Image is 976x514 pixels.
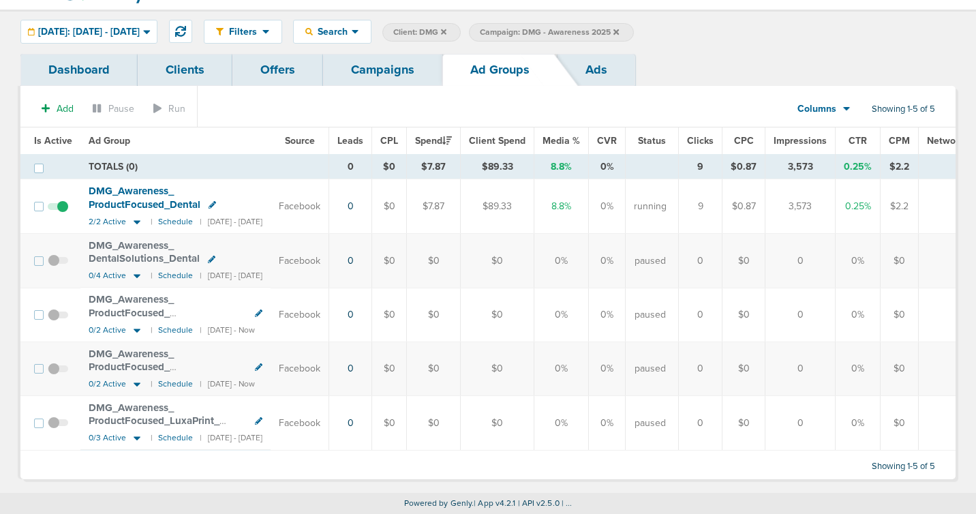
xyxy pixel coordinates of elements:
[765,342,836,396] td: 0
[872,461,935,472] span: Showing 1-5 of 5
[774,135,827,147] span: Impressions
[138,54,232,86] a: Clients
[271,396,329,451] td: Facebook
[722,155,765,179] td: $0.87
[89,271,126,281] span: 0/4 Active
[200,433,262,443] small: | [DATE] - [DATE]
[849,135,867,147] span: CTR
[34,135,72,147] span: Is Active
[634,200,667,213] span: running
[407,396,461,451] td: $0
[589,342,626,396] td: 0%
[635,254,666,268] span: paused
[348,255,354,267] a: 0
[635,417,666,430] span: paused
[89,217,126,227] span: 2/2 Active
[407,288,461,342] td: $0
[372,288,407,342] td: $0
[372,342,407,396] td: $0
[722,342,765,396] td: $0
[313,26,352,37] span: Search
[722,288,765,342] td: $0
[38,27,140,37] span: [DATE]: [DATE] - [DATE]
[461,155,534,179] td: $89.33
[89,433,126,443] span: 0/3 Active
[562,498,573,508] span: | ...
[679,288,722,342] td: 0
[348,363,354,374] a: 0
[200,217,262,227] small: | [DATE] - [DATE]
[765,288,836,342] td: 0
[589,396,626,451] td: 0%
[461,288,534,342] td: $0
[407,234,461,288] td: $0
[734,135,754,147] span: CPC
[89,379,126,389] span: 0/2 Active
[224,26,262,37] span: Filters
[534,179,589,234] td: 8.8%
[158,379,193,389] small: Schedule
[722,396,765,451] td: $0
[687,135,714,147] span: Clicks
[372,396,407,451] td: $0
[558,54,635,86] a: Ads
[158,271,193,281] small: Schedule
[393,27,446,38] span: Client: DMG
[348,417,354,429] a: 0
[158,433,193,443] small: Schedule
[765,234,836,288] td: 0
[589,234,626,288] td: 0%
[679,234,722,288] td: 0
[200,379,255,389] small: | [DATE] - Now
[442,54,558,86] a: Ad Groups
[461,342,534,396] td: $0
[679,396,722,451] td: 0
[271,342,329,396] td: Facebook
[89,135,130,147] span: Ad Group
[407,342,461,396] td: $0
[461,179,534,234] td: $89.33
[469,135,525,147] span: Client Spend
[881,155,919,179] td: $2.2
[80,155,329,179] td: TOTALS (0)
[679,179,722,234] td: 9
[836,155,881,179] td: 0.25%
[635,308,666,322] span: paused
[765,179,836,234] td: 3,573
[232,54,323,86] a: Offers
[589,288,626,342] td: 0%
[638,135,666,147] span: Status
[518,498,560,508] span: | API v2.5.0
[722,234,765,288] td: $0
[534,155,589,179] td: 8.8%
[348,309,354,320] a: 0
[337,135,363,147] span: Leads
[836,396,881,451] td: 0%
[380,135,398,147] span: CPL
[534,396,589,451] td: 0%
[323,54,442,86] a: Campaigns
[407,179,461,234] td: $7.87
[407,155,461,179] td: $7.87
[797,102,836,116] span: Columns
[679,342,722,396] td: 0
[836,342,881,396] td: 0%
[635,362,666,376] span: paused
[89,185,200,211] span: DMG_ Awareness_ ProductFocused_ Dental
[372,155,407,179] td: $0
[836,234,881,288] td: 0%
[415,135,452,147] span: Spend
[534,234,589,288] td: 0%
[372,179,407,234] td: $0
[881,342,919,396] td: $0
[597,135,617,147] span: CVR
[57,103,74,115] span: Add
[836,288,881,342] td: 0%
[474,498,515,508] span: | App v4.2.1
[285,135,315,147] span: Source
[20,54,138,86] a: Dashboard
